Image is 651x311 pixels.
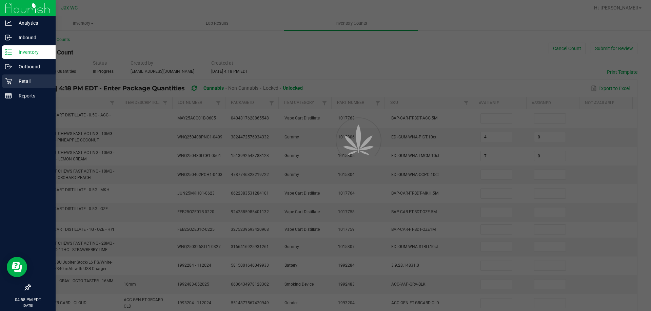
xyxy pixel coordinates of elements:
inline-svg: Retail [5,78,12,85]
iframe: Resource center [7,257,27,277]
p: Retail [12,77,53,85]
p: Outbound [12,63,53,71]
inline-svg: Reports [5,92,12,99]
p: Analytics [12,19,53,27]
p: Reports [12,92,53,100]
p: 04:58 PM EDT [3,297,53,303]
p: [DATE] [3,303,53,308]
inline-svg: Inventory [5,49,12,55]
inline-svg: Analytics [5,20,12,26]
inline-svg: Outbound [5,63,12,70]
p: Inbound [12,34,53,42]
p: Inventory [12,48,53,56]
inline-svg: Inbound [5,34,12,41]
